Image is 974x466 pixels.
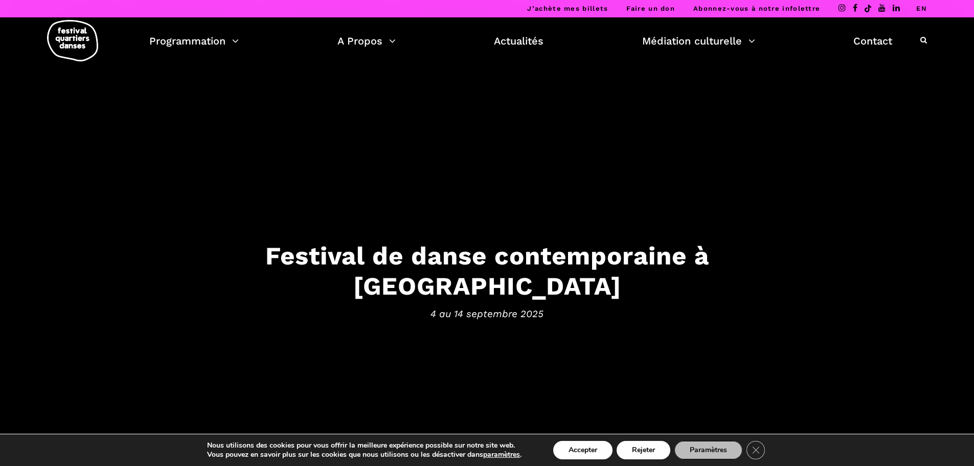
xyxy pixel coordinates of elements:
[170,306,804,321] span: 4 au 14 septembre 2025
[853,32,892,50] a: Contact
[47,20,98,61] img: logo-fqd-med
[626,5,675,12] a: Faire un don
[617,441,670,459] button: Rejeter
[553,441,613,459] button: Accepter
[494,32,543,50] a: Actualités
[483,450,520,459] button: paramètres
[207,441,522,450] p: Nous utilisons des cookies pour vous offrir la meilleure expérience possible sur notre site web.
[527,5,608,12] a: J’achète mes billets
[916,5,927,12] a: EN
[149,32,239,50] a: Programmation
[170,241,804,301] h3: Festival de danse contemporaine à [GEOGRAPHIC_DATA]
[674,441,742,459] button: Paramètres
[642,32,755,50] a: Médiation culturelle
[693,5,820,12] a: Abonnez-vous à notre infolettre
[746,441,765,459] button: Close GDPR Cookie Banner
[337,32,396,50] a: A Propos
[207,450,522,459] p: Vous pouvez en savoir plus sur les cookies que nous utilisons ou les désactiver dans .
